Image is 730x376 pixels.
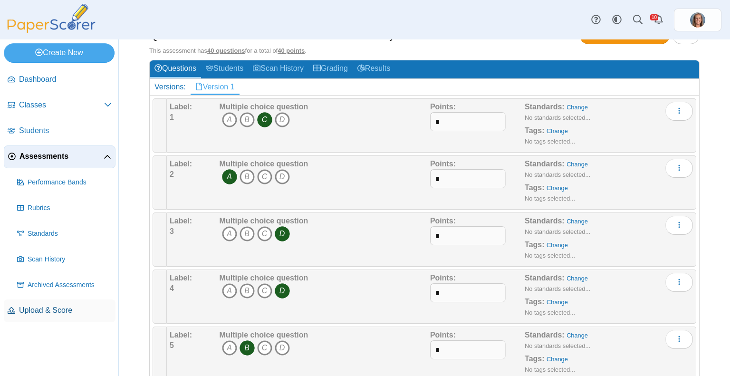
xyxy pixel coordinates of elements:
[525,309,575,316] small: No tags selected...
[525,342,590,349] small: No standards selected...
[278,47,305,54] u: 40 points
[430,103,456,111] b: Points:
[525,355,544,363] b: Tags:
[665,330,693,349] button: More options
[525,241,544,249] b: Tags:
[547,184,568,192] a: Change
[525,138,575,145] small: No tags selected...
[13,248,115,271] a: Scan History
[525,331,565,339] b: Standards:
[4,120,115,143] a: Students
[240,226,255,241] i: B
[547,241,568,249] a: Change
[430,331,456,339] b: Points:
[170,103,192,111] b: Label:
[19,151,104,162] span: Assessments
[19,305,112,316] span: Upload & Score
[4,299,115,322] a: Upload & Score
[525,195,575,202] small: No tags selected...
[525,183,544,192] b: Tags:
[308,60,353,78] a: Grading
[525,228,590,235] small: No standards selected...
[525,103,565,111] b: Standards:
[149,47,700,55] div: This assessment has for a total of .
[430,274,456,282] b: Points:
[4,4,99,33] img: PaperScorer
[170,113,174,121] b: 1
[275,340,290,356] i: D
[4,43,115,62] a: Create New
[525,298,544,306] b: Tags:
[240,283,255,299] i: B
[525,274,565,282] b: Standards:
[222,169,237,184] i: A
[207,47,245,54] u: 40 questions
[275,226,290,241] i: D
[220,217,308,225] b: Multiple choice question
[4,94,115,117] a: Classes
[19,100,104,110] span: Classes
[353,60,395,78] a: Results
[665,159,693,178] button: More options
[547,356,568,363] a: Change
[257,169,272,184] i: C
[690,12,705,28] img: ps.WNEQT33M2D3P2Tkp
[525,285,590,292] small: No standards selected...
[567,332,588,339] a: Change
[430,217,456,225] b: Points:
[525,171,590,178] small: No standards selected...
[220,274,308,282] b: Multiple choice question
[567,275,588,282] a: Change
[690,12,705,28] span: Samantha Sutphin - MRH Faculty
[150,79,191,95] div: Versions:
[170,331,192,339] b: Label:
[547,299,568,306] a: Change
[170,274,192,282] b: Label:
[257,112,272,127] i: C
[222,340,237,356] i: A
[170,284,174,292] b: 4
[220,103,308,111] b: Multiple choice question
[220,160,308,168] b: Multiple choice question
[567,104,588,111] a: Change
[240,169,255,184] i: B
[525,217,565,225] b: Standards:
[275,283,290,299] i: D
[28,203,112,213] span: Rubrics
[13,197,115,220] a: Rubrics
[257,283,272,299] i: C
[567,161,588,168] a: Change
[201,60,248,78] a: Students
[275,112,290,127] i: D
[547,127,568,135] a: Change
[257,340,272,356] i: C
[665,102,693,121] button: More options
[648,10,669,30] a: Alerts
[13,222,115,245] a: Standards
[525,160,565,168] b: Standards:
[19,74,112,85] span: Dashboard
[275,169,290,184] i: D
[170,170,174,178] b: 2
[170,217,192,225] b: Label:
[28,229,112,239] span: Standards
[4,26,99,34] a: PaperScorer
[525,252,575,259] small: No tags selected...
[567,218,588,225] a: Change
[28,178,112,187] span: Performance Bands
[222,112,237,127] i: A
[13,171,115,194] a: Performance Bands
[13,274,115,297] a: Archived Assessments
[170,160,192,168] b: Label:
[220,331,308,339] b: Multiple choice question
[222,226,237,241] i: A
[525,114,590,121] small: No standards selected...
[525,366,575,373] small: No tags selected...
[665,273,693,292] button: More options
[525,126,544,135] b: Tags:
[4,145,115,168] a: Assessments
[222,283,237,299] i: A
[240,112,255,127] i: B
[674,9,721,31] a: ps.WNEQT33M2D3P2Tkp
[19,125,112,136] span: Students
